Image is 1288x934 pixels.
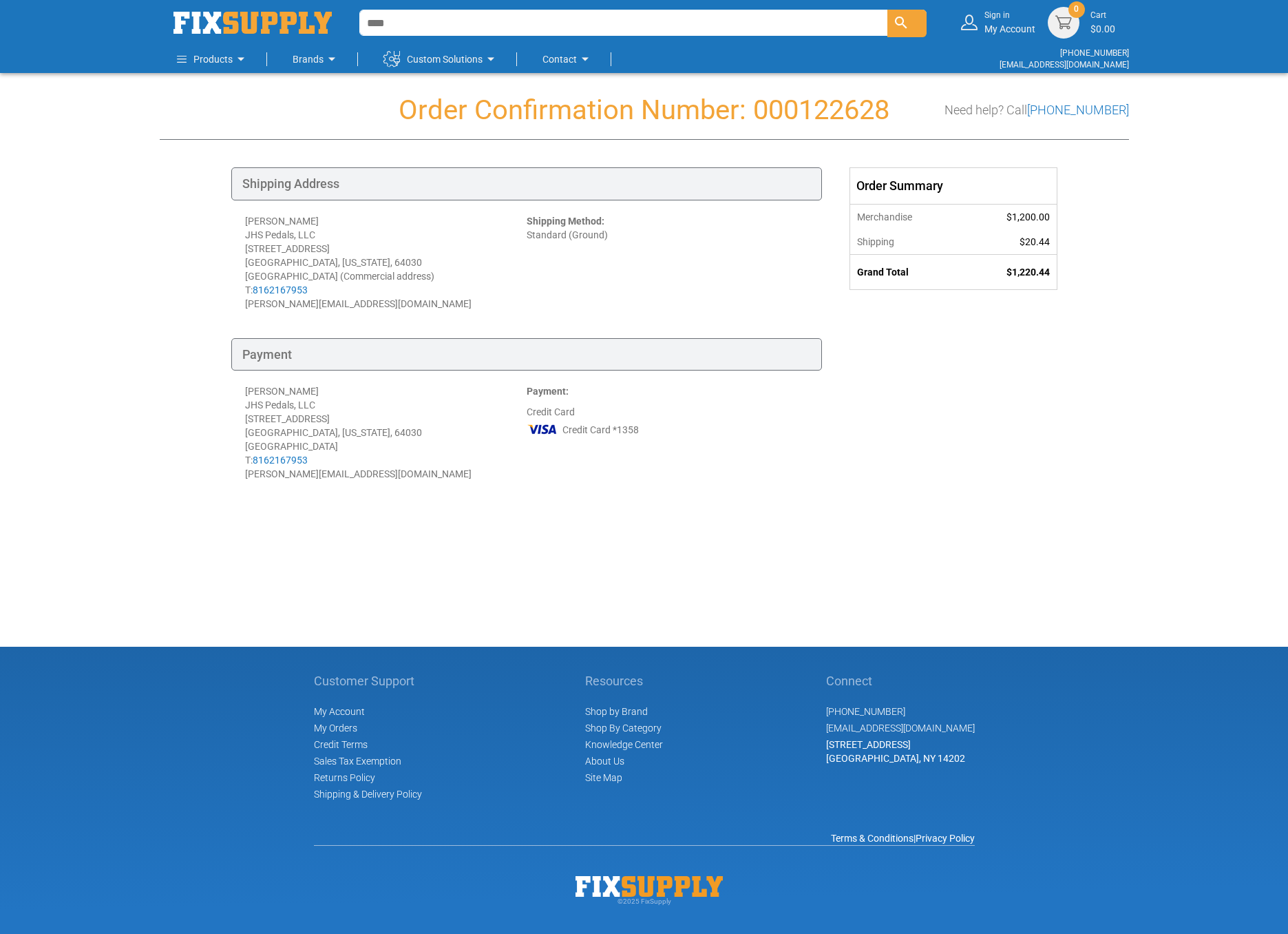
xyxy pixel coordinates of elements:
div: | [314,831,975,845]
a: Privacy Policy [916,833,975,844]
a: Terms & Conditions [831,833,914,844]
small: Cart [1090,10,1115,21]
div: Standard (Ground) [527,214,808,311]
small: Sign in [984,10,1035,21]
div: [PERSON_NAME] JHS Pedals, LLC [STREET_ADDRESS] [GEOGRAPHIC_DATA], [US_STATE], 64030 [GEOGRAPHIC_D... [245,214,527,311]
strong: Grand Total [857,267,909,278]
a: 8162167953 [253,455,308,466]
span: Sales Tax Exemption [314,756,401,767]
a: Shop by Brand [585,706,648,717]
div: Order Summary [850,168,1057,204]
h3: Need help? Call [944,103,1129,117]
a: Site Map [585,772,622,783]
a: 8162167953 [253,284,308,295]
a: [EMAIL_ADDRESS][DOMAIN_NAME] [826,723,975,734]
span: My Orders [314,723,357,734]
a: Shop By Category [585,723,662,734]
img: Fix Industrial Supply [173,12,332,34]
strong: Payment: [527,386,569,397]
span: Credit Terms [314,739,368,750]
span: $1,220.44 [1006,267,1050,278]
a: Knowledge Center [585,739,663,750]
h5: Customer Support [314,674,422,688]
div: My Account [984,10,1035,35]
th: Merchandise [850,204,963,229]
a: Shipping & Delivery Policy [314,789,422,800]
span: $0.00 [1090,23,1115,34]
a: About Us [585,756,624,767]
span: $1,200.00 [1006,211,1050,222]
a: [PHONE_NUMBER] [826,706,905,717]
a: store logo [173,12,332,34]
h5: Resources [585,674,663,688]
span: 0 [1074,3,1079,15]
img: Fix Industrial Supply [576,876,723,897]
div: Shipping Address [231,167,822,200]
th: Shipping [850,229,963,255]
span: Credit Card *1358 [562,423,639,437]
span: My Account [314,706,365,717]
h1: Order Confirmation Number: 000122628 [160,95,1129,125]
img: VI [527,419,558,439]
a: [EMAIL_ADDRESS][DOMAIN_NAME] [1000,60,1129,70]
div: Payment [231,338,822,371]
a: [PHONE_NUMBER] [1060,48,1129,58]
span: [STREET_ADDRESS] [GEOGRAPHIC_DATA], NY 14202 [826,739,965,764]
div: [PERSON_NAME] JHS Pedals, LLC [STREET_ADDRESS] [GEOGRAPHIC_DATA], [US_STATE], 64030 [GEOGRAPHIC_D... [245,384,527,481]
span: © 2025 FixSupply [617,897,671,905]
strong: Shipping Method: [527,216,604,227]
h5: Connect [826,674,975,688]
a: Brands [293,45,340,73]
a: Returns Policy [314,772,375,783]
a: Products [177,45,249,73]
a: Custom Solutions [383,45,499,73]
a: Contact [542,45,593,73]
div: Credit Card [527,384,808,481]
a: [PHONE_NUMBER] [1027,103,1129,117]
span: $20.44 [1020,236,1050,247]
